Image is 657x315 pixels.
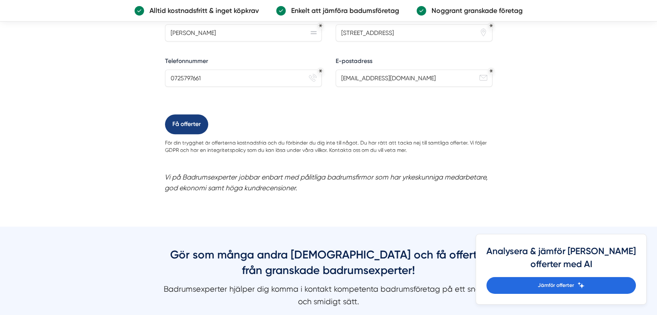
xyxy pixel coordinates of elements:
em: Vi på Badrumsexperter jobbar enbart med pålitliga badrumsfirmor som har yrkeskunniga medarbetare,... [165,173,488,192]
section: Badrumsexperter hjälper dig komma i kontakt kompetenta badrumsföretag på ett snabbt och smidigt s... [163,283,495,312]
div: Obligatoriskt [319,69,322,72]
h4: Analysera & jämför [PERSON_NAME] offerter med AI [486,245,636,277]
h3: Gör som många andra [DEMOGRAPHIC_DATA] och få offerter från granskade badrumsexperter! [163,247,495,283]
p: Noggrant granskade företag [426,5,523,16]
label: Telefonnummer [165,57,322,68]
button: Få offerter [165,114,208,134]
div: Obligatoriskt [489,24,493,27]
p: Enkelt att jämföra badumsföretag [286,5,399,16]
label: E-postadress [336,57,492,68]
a: Jämför offerter [486,277,636,294]
p: Alltid kostnadsfritt & inget köpkrav [144,5,259,16]
span: Jämför offerter [538,281,574,290]
p: För din trygghet är offerterna kostnadsfria och du förbinder du dig inte till något. Du har rätt ... [165,139,492,154]
div: Obligatoriskt [319,24,322,27]
div: Obligatoriskt [489,69,493,72]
